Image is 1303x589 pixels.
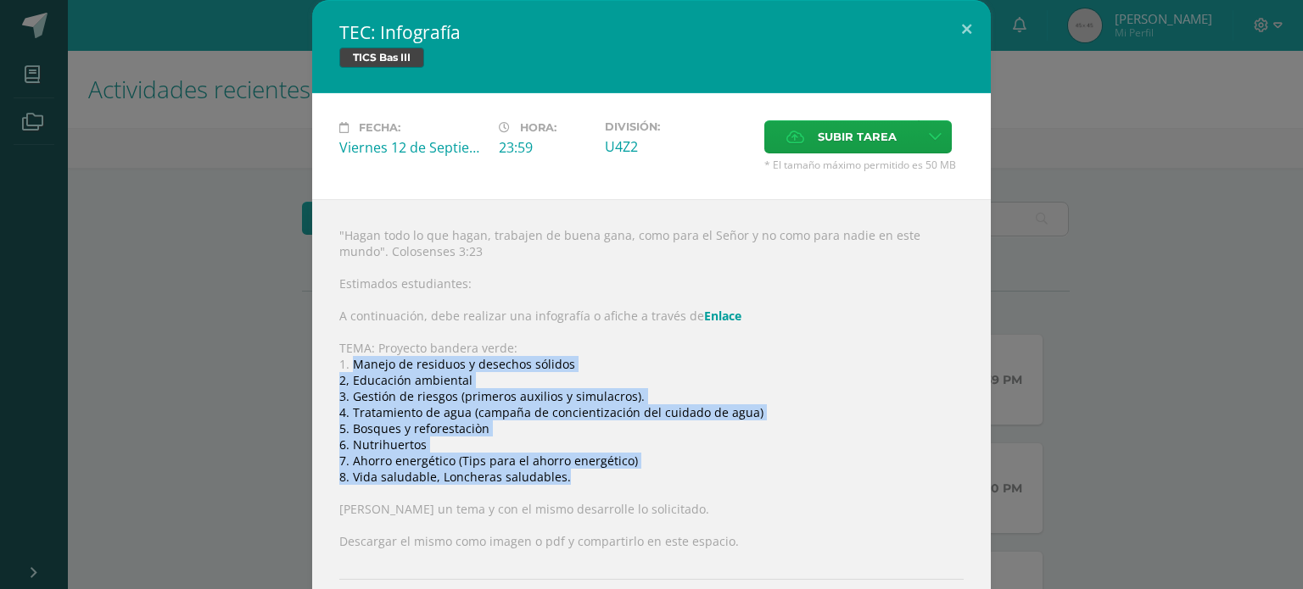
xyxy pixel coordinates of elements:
label: División: [605,120,751,133]
div: 23:59 [499,138,591,157]
h2: TEC: Infografía [339,20,964,44]
div: Viernes 12 de Septiembre [339,138,485,157]
a: Enlace [704,308,741,324]
span: Fecha: [359,121,400,134]
span: Hora: [520,121,556,134]
div: U4Z2 [605,137,751,156]
span: TICS Bas III [339,47,424,68]
span: * El tamaño máximo permitido es 50 MB [764,158,964,172]
span: Subir tarea [818,121,897,153]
